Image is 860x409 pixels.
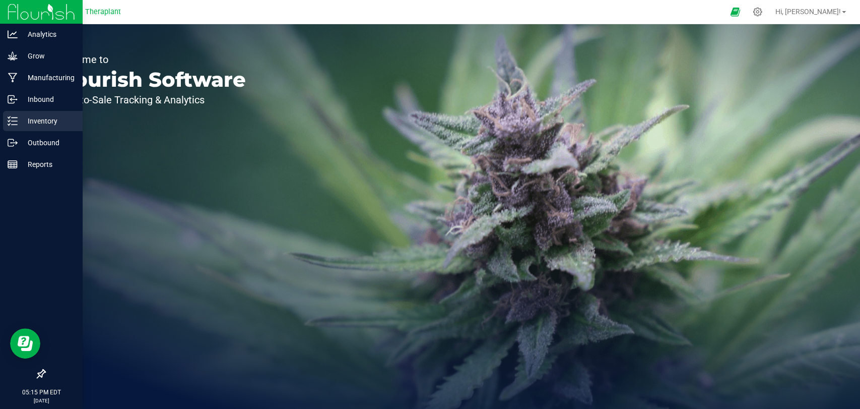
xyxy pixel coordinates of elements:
inline-svg: Inbound [8,94,18,104]
span: Hi, [PERSON_NAME]! [775,8,841,16]
p: Flourish Software [54,70,246,90]
inline-svg: Inventory [8,116,18,126]
inline-svg: Outbound [8,138,18,148]
inline-svg: Manufacturing [8,73,18,83]
p: Welcome to [54,54,246,65]
inline-svg: Reports [8,159,18,169]
p: 05:15 PM EDT [5,388,78,397]
p: Inbound [18,93,78,105]
p: Manufacturing [18,72,78,84]
span: Theraplant [85,8,121,16]
inline-svg: Grow [8,51,18,61]
p: Reports [18,158,78,170]
p: Inventory [18,115,78,127]
span: Open Ecommerce Menu [723,2,746,22]
p: [DATE] [5,397,78,404]
inline-svg: Analytics [8,29,18,39]
iframe: Resource center [10,328,40,359]
p: Seed-to-Sale Tracking & Analytics [54,95,246,105]
p: Analytics [18,28,78,40]
div: Manage settings [751,7,764,17]
p: Outbound [18,137,78,149]
p: Grow [18,50,78,62]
